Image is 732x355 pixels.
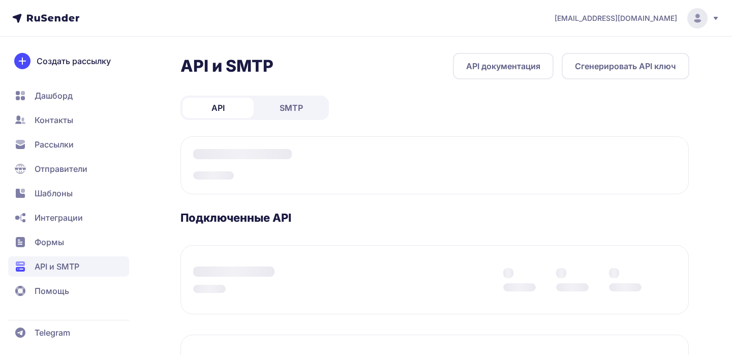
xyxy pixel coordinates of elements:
span: Рассылки [35,138,74,151]
h2: API и SMTP [180,56,273,76]
a: API документация [453,53,554,79]
span: Дашборд [35,90,73,102]
span: Отправители [35,163,87,175]
span: SMTP [280,102,303,114]
span: Интеграции [35,212,83,224]
a: SMTP [256,98,327,118]
span: API [211,102,225,114]
span: API и SMTP [35,260,79,273]
button: Сгенерировать API ключ [562,53,689,79]
a: Telegram [8,322,129,343]
span: Telegram [35,327,70,339]
span: Контакты [35,114,73,126]
span: Создать рассылку [37,55,111,67]
span: [EMAIL_ADDRESS][DOMAIN_NAME] [555,13,677,23]
a: API [182,98,254,118]
span: Шаблоны [35,187,73,199]
span: Формы [35,236,64,248]
h3: Подключенные API [180,211,689,225]
span: Помощь [35,285,69,297]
